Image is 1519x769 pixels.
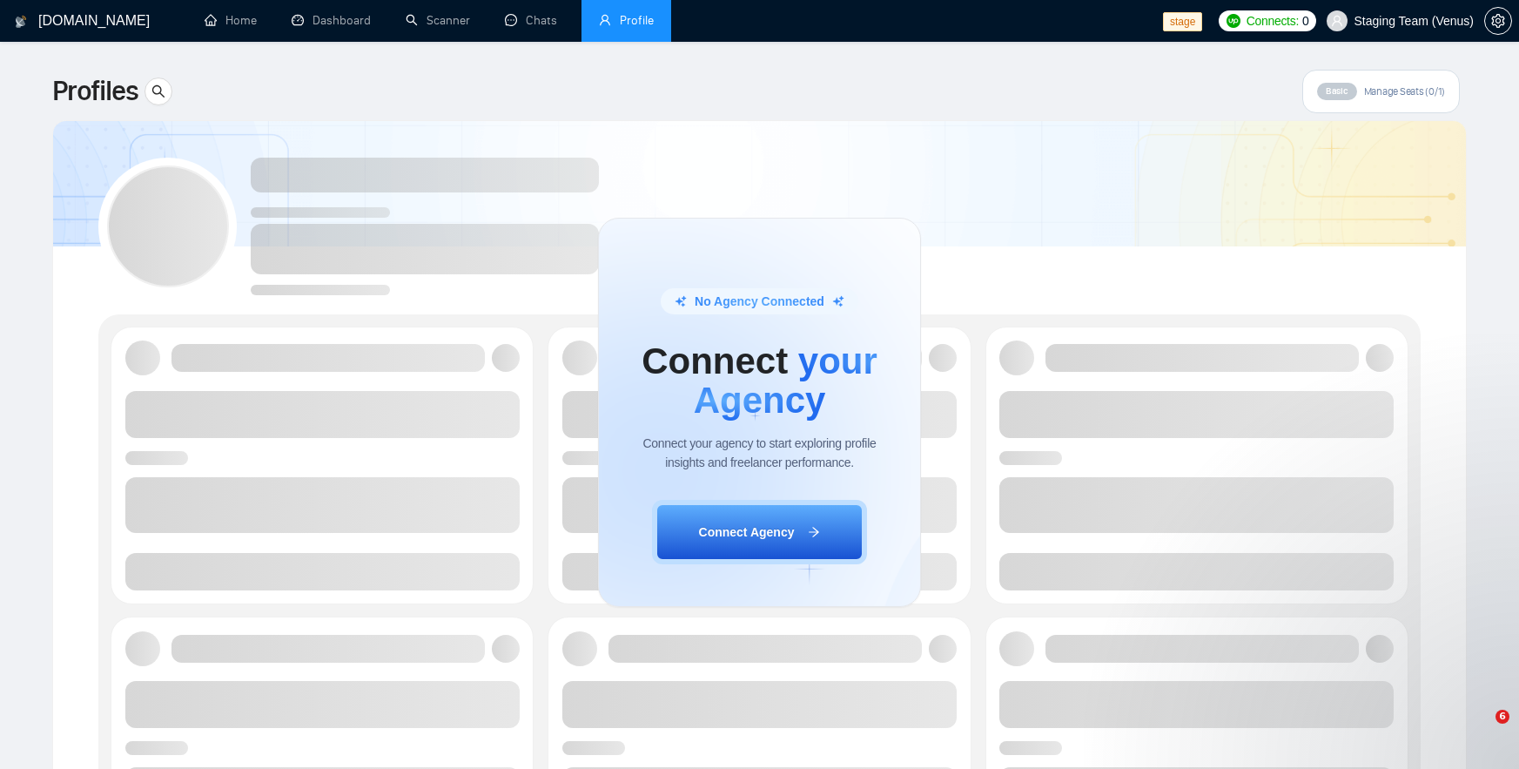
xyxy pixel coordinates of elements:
[832,295,844,307] img: sparkle
[620,13,654,28] span: Profile
[1247,11,1299,30] span: Connects:
[1495,710,1509,724] span: 6
[292,13,371,28] a: dashboardDashboard
[641,342,878,419] h1: Connect
[641,434,878,472] div: Connect your agency to start exploring profile insights and freelancer performance.
[1302,11,1309,30] span: 0
[505,13,564,28] a: messageChats
[699,523,795,542] span: Connect Agency
[808,525,820,538] span: arrow-right
[1227,14,1240,28] img: upwork-logo.png
[599,14,611,26] span: user
[1484,7,1512,35] button: setting
[694,341,877,420] span: your Agency
[695,293,824,311] span: No Agency Connected
[15,8,27,36] img: logo
[1485,14,1511,28] span: setting
[1163,12,1202,31] span: stage
[1484,14,1512,28] a: setting
[652,500,868,564] button: Connect Agencyarrow-right
[1460,710,1502,752] iframe: Intercom live chat
[1331,15,1343,27] span: user
[406,13,470,28] a: searchScanner
[675,295,687,307] img: sparkle
[205,13,257,28] a: homeHome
